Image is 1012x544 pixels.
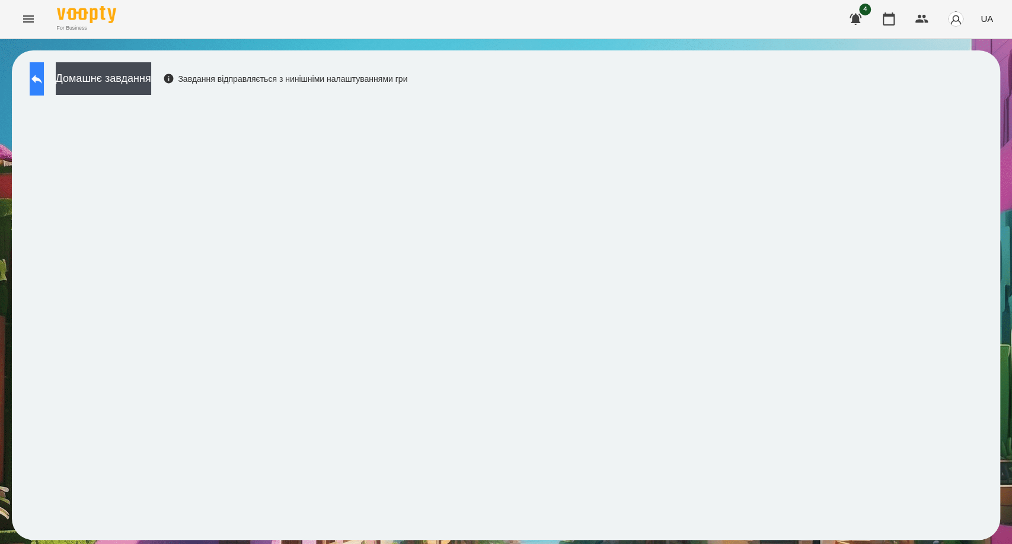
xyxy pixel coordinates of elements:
[976,8,998,30] button: UA
[57,24,116,32] span: For Business
[859,4,871,15] span: 4
[14,5,43,33] button: Menu
[163,73,408,85] div: Завдання відправляється з нинішніми налаштуваннями гри
[56,62,151,95] button: Домашнє завдання
[981,12,993,25] span: UA
[947,11,964,27] img: avatar_s.png
[57,6,116,23] img: Voopty Logo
